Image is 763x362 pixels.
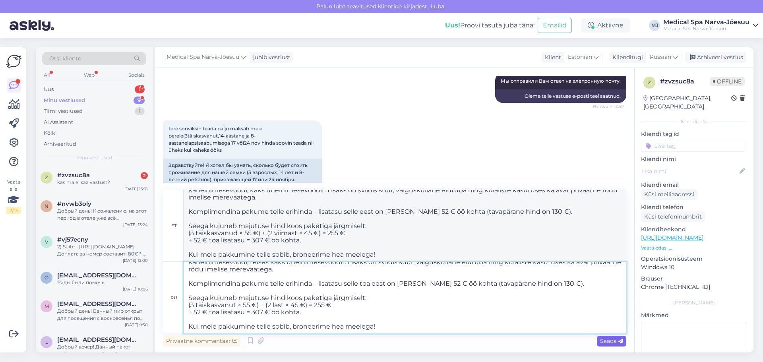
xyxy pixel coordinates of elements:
[135,85,145,93] div: 1
[6,54,21,69] img: Askly Logo
[57,236,88,243] span: #vj57ecny
[649,20,660,31] div: MJ
[641,140,747,152] input: Lisa tag
[45,203,48,209] span: n
[167,53,239,62] span: Medical Spa Narva-Jõesuu
[641,203,747,211] p: Kliendi telefon
[641,255,747,263] p: Operatsioonisüsteem
[581,18,630,33] div: Aktiivne
[660,77,710,86] div: # zvzsuc8a
[168,126,315,153] span: tere sooviksin teada palju maksab meie perele(3täiskasvanut,14-aastane ja 8-aastanelaps)saabumise...
[641,311,747,319] p: Märkmed
[45,239,48,245] span: v
[135,107,145,115] div: 1
[641,275,747,283] p: Brauser
[42,70,51,80] div: All
[44,118,73,126] div: AI Assistent
[445,21,534,30] div: Proovi tasuta juba täna:
[501,78,621,84] span: Мы отправили Вам ответ на элетронную почту.
[170,291,177,304] div: ru
[641,118,747,125] div: Kliendi info
[641,181,747,189] p: Kliendi email
[593,103,624,109] span: Nähtud ✓ 12:50
[57,207,148,222] div: Добрый день! К сожалению, на этот период в отеле уже всё забронировано. В октябре (если рассматри...
[49,54,81,63] span: Otsi kliente
[641,211,705,222] div: Küsi telefoninumbrit
[641,244,747,252] p: Vaata edasi ...
[163,336,240,347] div: Privaatne kommentaar
[134,97,145,105] div: 9
[641,234,703,241] a: [URL][DOMAIN_NAME]
[44,129,55,137] div: Kõik
[45,303,49,309] span: m
[641,189,697,200] div: Küsi meiliaadressi
[641,167,738,176] input: Lisa nimi
[141,172,148,179] div: 2
[57,172,90,179] span: #zvzsuc8a
[57,179,148,186] div: kas ma ei saa vastust?
[641,263,747,271] p: Windows 10
[609,53,643,62] div: Klienditugi
[57,308,148,322] div: Добрый день! Банный мир открыт для посещения с воскресенья по четверг с 15:00 до 21:00 Стоимость ...
[641,283,747,291] p: Chrome [TECHNICAL_ID]
[57,279,148,286] div: Рады были помочь!
[710,77,745,86] span: Offline
[57,300,140,308] span: marishka.78@mail.ru
[568,53,592,62] span: Estonian
[123,222,148,228] div: [DATE] 13:24
[6,178,21,214] div: Vaata siia
[495,89,626,103] div: Oleme teile vastuse e-posti teel saatnud.
[44,107,83,115] div: Tiimi vestlused
[663,19,758,32] a: Medical Spa Narva-JõesuuMedical Spa Narva-Jõesuu
[641,299,747,306] div: [PERSON_NAME]
[57,200,91,207] span: #nvwb3oly
[124,186,148,192] div: [DATE] 13:31
[685,52,746,63] div: Arhiveeri vestlus
[127,70,146,80] div: Socials
[45,174,48,180] span: z
[57,343,148,358] div: Добрый вечер! Данный пакет действует круглый год (за исключение нескольких периодов). В октябре п...
[650,53,671,62] span: Russian
[641,225,747,234] p: Klienditeekond
[648,79,651,85] span: z
[428,3,447,10] span: Luba
[643,94,731,111] div: [GEOGRAPHIC_DATA], [GEOGRAPHIC_DATA]
[44,140,76,148] div: Arhiveeritud
[163,159,322,201] div: Здравствуйте! Я хотел бы узнать, сколько будет стоить проживание для нашей семьи (3 взрослых, 14 ...
[184,262,626,333] textarea: Vabandame, et vastus viibis, ja täname teid kannatlikkuse eest. Meil on hea meel broneerida teile...
[123,257,148,263] div: [DATE] 12:00
[600,337,623,345] span: Saada
[663,25,749,32] div: Medical Spa Narva-Jõesuu
[250,53,290,62] div: juhib vestlust
[538,18,572,33] button: Emailid
[123,286,148,292] div: [DATE] 10:06
[641,130,747,138] p: Kliendi tag'id
[641,155,747,163] p: Kliendi nimi
[57,336,140,343] span: Ljubkul@gmail.com
[6,207,21,214] div: 2 / 3
[184,190,626,261] textarea: Vabandame, et vastus viibis, ja täname teid kannatlikkuse eest. Meil ​​​​on hea meel bronéerida t...
[45,275,48,281] span: o
[445,21,460,29] b: Uus!
[57,272,140,279] span: olgak1004@gmail.com
[663,19,749,25] div: Medical Spa Narva-Jõesuu
[542,53,561,62] div: Klient
[45,339,48,345] span: L
[82,70,96,80] div: Web
[44,85,54,93] div: Uus
[57,243,148,257] div: 2) Suite - [URL][DOMAIN_NAME] Доплата за номер составит: 80€ * 2 ночи = 160€ Кроме того, можем пр...
[44,97,85,105] div: Minu vestlused
[171,219,176,232] div: et
[125,322,148,328] div: [DATE] 9:30
[76,154,112,161] span: Minu vestlused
